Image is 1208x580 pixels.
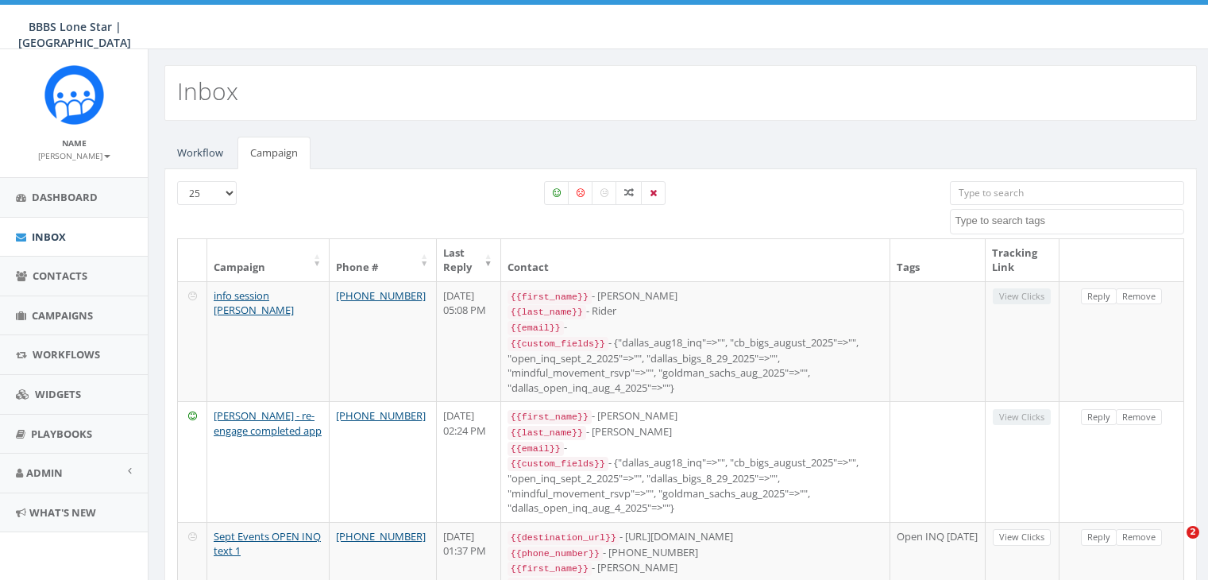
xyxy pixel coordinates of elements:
[950,181,1184,205] input: Type to search
[508,304,884,319] div: - Rider
[437,239,500,281] th: Last Reply: activate to sort column ascending
[592,181,617,205] label: Neutral
[44,65,104,125] img: Rally_Corp_Icon.png
[508,457,608,471] code: {{custom_fields}}
[508,440,884,456] div: -
[31,427,92,441] span: Playbooks
[214,529,321,559] a: Sept Events OPEN INQ text 1
[508,455,884,515] div: - {"dallas_aug18_inq"=>"", "cb_bigs_august_2025"=>"", "open_inq_sept_2_2025"=>"", "dallas_bigs_8_...
[508,531,619,545] code: {{destination_url}}
[508,545,884,561] div: - [PHONE_NUMBER]
[890,239,985,281] th: Tags
[38,150,110,161] small: [PERSON_NAME]
[336,288,426,303] a: [PHONE_NUMBER]
[1154,526,1192,564] iframe: Intercom live chat
[1116,529,1162,546] a: Remove
[508,529,884,545] div: - [URL][DOMAIN_NAME]
[508,337,608,351] code: {{custom_fields}}
[568,181,593,205] label: Negative
[508,290,592,304] code: {{first_name}}
[32,230,66,244] span: Inbox
[993,529,1051,546] a: View Clicks
[508,424,884,440] div: - [PERSON_NAME]
[214,408,322,438] a: [PERSON_NAME] - re-engage completed app
[437,401,500,522] td: [DATE] 02:24 PM
[1116,288,1162,305] a: Remove
[955,214,1183,228] textarea: Search
[237,137,311,169] a: Campaign
[501,239,891,281] th: Contact
[330,239,437,281] th: Phone #: activate to sort column ascending
[508,288,884,304] div: - [PERSON_NAME]
[1116,409,1162,426] a: Remove
[544,181,569,205] label: Positive
[33,269,87,283] span: Contacts
[508,442,564,456] code: {{email}}
[508,335,884,395] div: - {"dallas_aug18_inq"=>"", "cb_bigs_august_2025"=>"", "open_inq_sept_2_2025"=>"", "dallas_bigs_8_...
[38,148,110,162] a: [PERSON_NAME]
[33,347,100,362] span: Workflows
[29,505,96,520] span: What's New
[641,181,666,205] label: Removed
[35,387,81,401] span: Widgets
[214,288,294,318] a: info session [PERSON_NAME]
[18,19,131,50] span: BBBS Lone Star | [GEOGRAPHIC_DATA]
[437,281,500,402] td: [DATE] 05:08 PM
[336,529,426,543] a: [PHONE_NUMBER]
[508,560,884,576] div: - [PERSON_NAME]
[1081,288,1117,305] a: Reply
[336,408,426,423] a: [PHONE_NUMBER]
[32,308,93,323] span: Campaigns
[508,410,592,424] code: {{first_name}}
[1081,529,1117,546] a: Reply
[986,239,1059,281] th: Tracking Link
[32,190,98,204] span: Dashboard
[616,181,643,205] label: Mixed
[164,137,236,169] a: Workflow
[26,466,63,480] span: Admin
[508,319,884,335] div: -
[508,305,586,319] code: {{last_name}}
[508,426,586,440] code: {{last_name}}
[1081,409,1117,426] a: Reply
[1187,526,1199,539] span: 2
[62,137,87,149] small: Name
[508,408,884,424] div: - [PERSON_NAME]
[207,239,330,281] th: Campaign: activate to sort column ascending
[177,78,238,104] h2: Inbox
[508,562,592,576] code: {{first_name}}
[508,547,603,561] code: {{phone_number}}
[508,321,564,335] code: {{email}}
